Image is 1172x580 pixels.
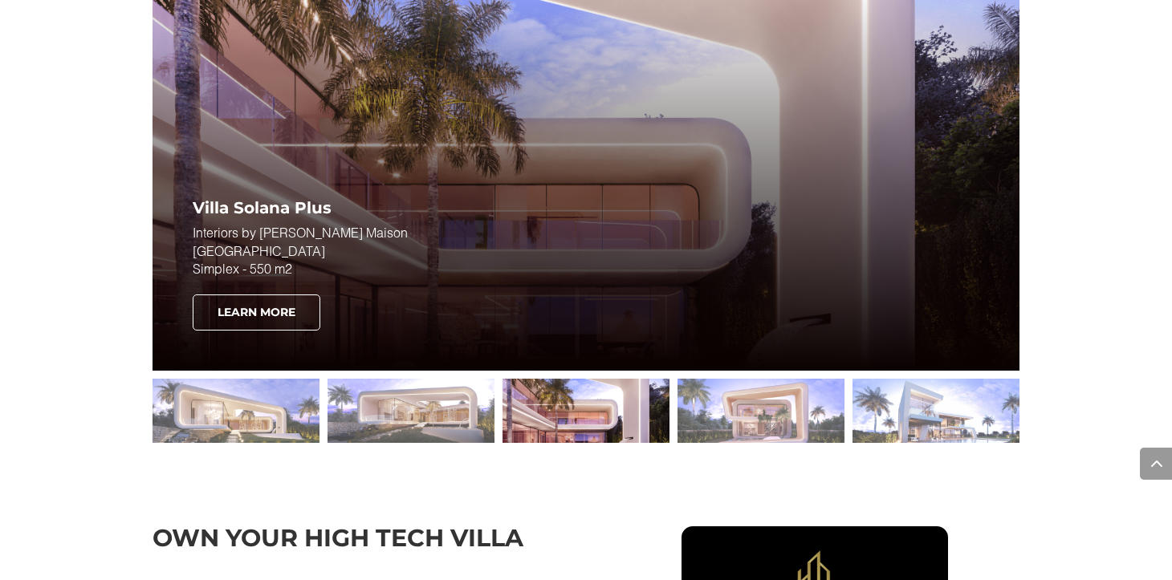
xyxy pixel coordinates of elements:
h3: own your high tech villa [153,526,562,558]
h3: Villa Solana Plus [193,200,587,224]
a: Learn More [193,294,320,331]
span: [GEOGRAPHIC_DATA] [193,243,325,258]
span: Simplex - 550 m2 [193,261,292,276]
p: Interiors by [PERSON_NAME] Maison [193,224,587,278]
